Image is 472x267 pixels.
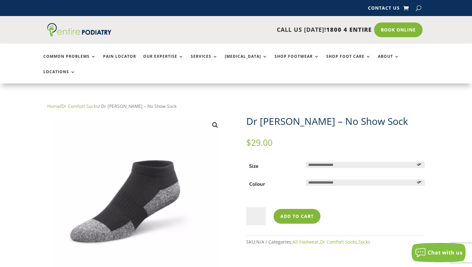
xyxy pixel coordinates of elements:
span: Categories: , , [268,239,370,245]
label: Size [249,163,258,169]
input: Product quantity [246,207,266,225]
a: Dr Comfort Socks [320,239,357,245]
a: All Footwear [293,239,319,245]
span: SKU: [246,239,268,245]
a: Dr Comfort Socks [61,103,98,109]
label: Colour [249,181,265,187]
a: View full-screen image gallery [209,119,221,131]
a: Contact Us [368,6,400,13]
h1: Dr [PERSON_NAME] – No Show Sock [246,115,425,128]
button: Chat with us [412,243,466,262]
a: Shop Footwear [275,54,319,68]
a: Pain Locator [103,54,136,68]
p: CALL US [DATE]! [134,26,372,34]
span: Chat with us [428,249,462,256]
span: N/A [256,239,264,245]
a: Shop Foot Care [326,54,371,68]
a: Common Problems [43,54,96,68]
span: 1800 4 ENTIRE [326,26,372,33]
a: Home [47,103,60,109]
button: Add to cart [274,209,320,224]
nav: Breadcrumb [47,102,425,110]
a: Services [191,54,218,68]
img: logo (1) [47,23,111,37]
a: Socks [358,239,370,245]
span: $ [246,137,251,148]
a: About [378,54,399,68]
bdi: 29.00 [246,137,273,148]
a: [MEDICAL_DATA] [225,54,267,68]
a: Book Online [374,22,423,37]
a: Our Expertise [143,54,184,68]
a: Entire Podiatry [47,31,111,38]
a: Locations [43,70,75,83]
